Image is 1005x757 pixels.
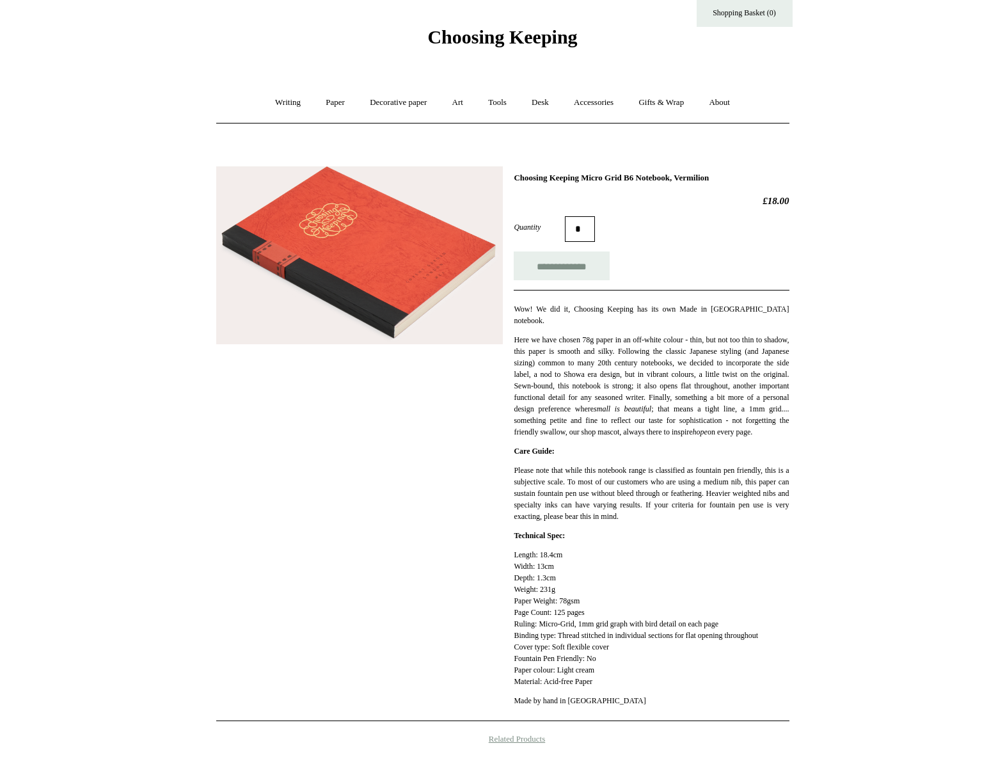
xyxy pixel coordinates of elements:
h2: £18.00 [514,195,789,207]
strong: Care Guide: [514,447,554,456]
strong: Technical Spec: [514,531,565,540]
img: Choosing Keeping Micro Grid B6 Notebook, Vermilion [216,166,503,344]
a: Decorative paper [358,86,438,120]
span: Choosing Keeping [427,26,577,47]
a: About [697,86,741,120]
a: Art [441,86,475,120]
h4: Related Products [183,734,823,744]
label: Quantity [514,221,565,233]
p: Here we have chosen 78g paper in an off-white colour - thin, but not too thin to shadow, this pap... [514,334,789,438]
p: Length: 18.4cm Width: 13cm Depth: 1.3cm Weight: 231g Paper Weight: 78gsm Page Count: 125 pages Ru... [514,549,789,687]
a: Writing [264,86,312,120]
a: Paper [314,86,356,120]
h1: Choosing Keeping Micro Grid B6 Notebook, Vermilion [514,173,789,183]
p: Wow! We did it, Choosing Keeping has its own Made in [GEOGRAPHIC_DATA] notebook. [514,303,789,326]
em: hope [693,427,708,436]
p: Please note that while this notebook range is classified as fountain pen friendly, this is a subj... [514,465,789,522]
a: Accessories [562,86,625,120]
a: Gifts & Wrap [627,86,695,120]
p: Made by hand in [GEOGRAPHIC_DATA] [514,695,789,706]
a: Choosing Keeping [427,36,577,45]
a: Desk [520,86,560,120]
a: Tools [477,86,518,120]
em: small is beautiful [594,404,651,413]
